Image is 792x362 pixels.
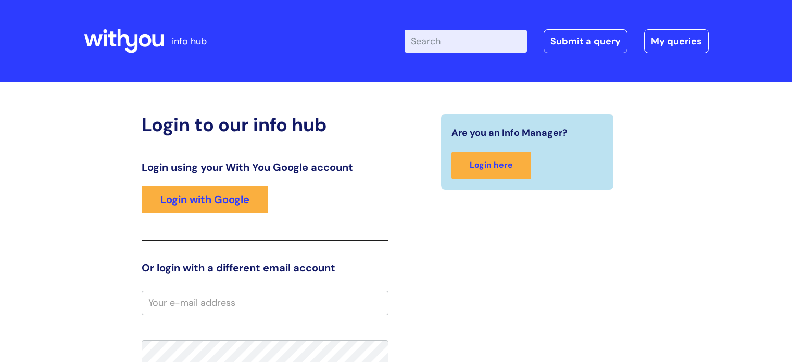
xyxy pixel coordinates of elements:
[451,124,568,141] span: Are you an Info Manager?
[142,186,268,213] a: Login with Google
[172,33,207,49] p: info hub
[142,114,388,136] h2: Login to our info hub
[142,261,388,274] h3: Or login with a different email account
[544,29,627,53] a: Submit a query
[405,30,527,53] input: Search
[451,152,531,179] a: Login here
[644,29,709,53] a: My queries
[142,291,388,315] input: Your e-mail address
[142,161,388,173] h3: Login using your With You Google account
